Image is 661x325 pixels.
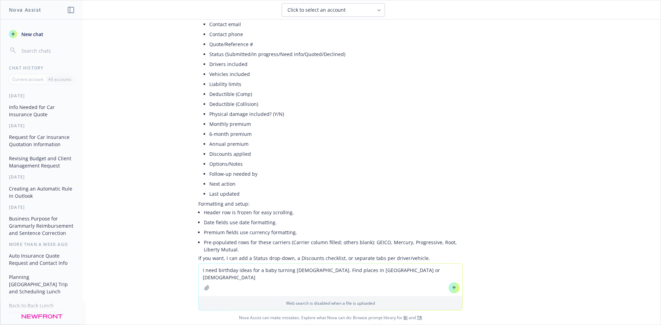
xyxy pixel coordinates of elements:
[209,49,463,59] li: Status (Submitted/In progress/Need info/Quoted/Declined)
[48,76,71,82] p: All accounts
[209,129,463,139] li: 6-month premium
[204,227,463,237] li: Premium fields use currency formatting.
[199,264,462,296] textarea: To enrich screen reader interactions, please activate Accessibility in Grammarly extension settings
[209,189,463,199] li: Last updated
[1,123,83,129] div: [DATE]
[3,311,658,325] span: Nova Assist can make mistakes. Explore what Nova can do: Browse prompt library for and
[1,174,83,180] div: [DATE]
[209,29,463,39] li: Contact phone
[12,76,43,82] p: Current account
[417,315,422,321] a: TR
[209,159,463,169] li: Options/Notes
[1,204,83,210] div: [DATE]
[204,217,463,227] li: Date fields use date formatting.
[198,200,463,207] p: Formatting and setup:
[6,28,77,40] button: New chat
[209,89,463,99] li: Deductible (Comp)
[209,119,463,129] li: Monthly premium
[198,254,463,262] p: If you want, I can add a Status drop-down, a Discounts checklist, or separate tabs per driver/veh...
[209,109,463,119] li: Physical damage included? (Y/N)
[1,93,83,99] div: [DATE]
[209,169,463,179] li: Follow-up needed by
[6,101,77,120] button: Info Needed for Car Insurance Quote
[282,3,385,17] button: Click to select an account
[209,179,463,189] li: Next action
[204,207,463,217] li: Header row is frozen for easy scrolling.
[209,59,463,69] li: Drivers included
[403,315,408,321] a: BI
[209,149,463,159] li: Discounts applied
[209,99,463,109] li: Deductible (Collision)
[203,300,458,306] p: Web search is disabled when a file is uploaded
[287,7,346,13] span: Click to select an account
[6,183,77,202] button: Creating an Automatic Rule in Outlook
[209,79,463,89] li: Liability limits
[209,39,463,49] li: Quote/Reference #
[6,213,77,239] button: Business Purpose for Grammarly Reimbursement and Sentence Correction
[209,69,463,79] li: Vehicles included
[20,46,75,55] input: Search chats
[9,6,41,13] h1: Nova Assist
[6,131,77,150] button: Request for Car Insurance Quotation Information
[1,241,83,247] div: More than a week ago
[204,237,463,254] li: Pre-populated rows for these carriers (Carrier column filled; others blank): GEICO, Mercury, Prog...
[6,271,77,297] button: Planning [GEOGRAPHIC_DATA] Trip and Scheduling Lunch
[20,31,43,38] span: New chat
[209,139,463,149] li: Annual premium
[209,19,463,29] li: Contact email
[6,153,77,171] button: Revising Budget and Client Management Request
[1,65,83,71] div: Chat History
[6,250,77,269] button: Auto Insurance Quote Request and Contact Info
